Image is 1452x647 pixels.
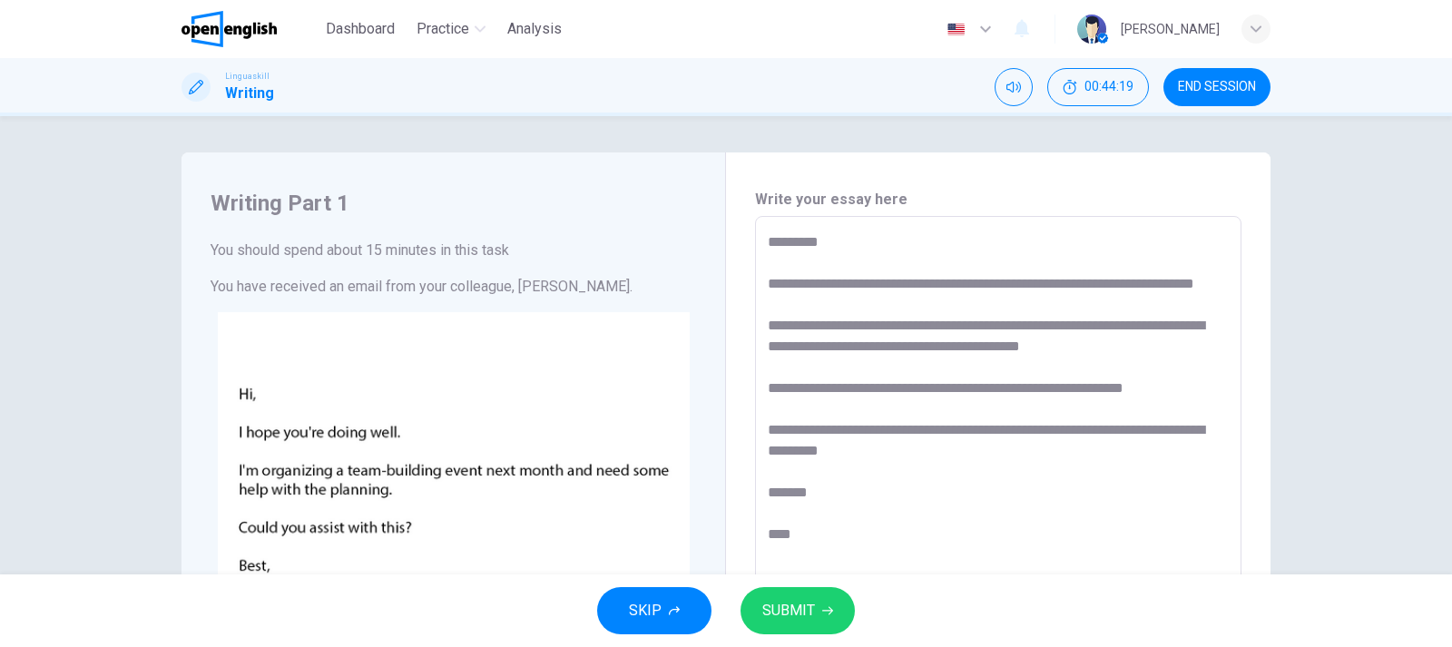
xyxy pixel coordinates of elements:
[1178,80,1256,94] span: END SESSION
[211,189,696,218] h4: Writing Part 1
[500,13,569,45] button: Analysis
[1077,15,1106,44] img: Profile picture
[1121,18,1220,40] div: [PERSON_NAME]
[326,18,395,40] span: Dashboard
[225,70,270,83] span: Linguaskill
[755,189,1241,211] h6: Write your essay here
[375,479,533,523] button: Click to Zoom
[741,587,855,634] button: SUBMIT
[1047,68,1149,106] button: 00:44:19
[1163,68,1270,106] button: END SESSION
[211,276,696,298] h6: You have received an email from your colleague, [PERSON_NAME].
[1084,80,1133,94] span: 00:44:19
[995,68,1033,106] div: Mute
[629,598,662,623] span: SKIP
[597,587,711,634] button: SKIP
[1047,68,1149,106] div: Hide
[945,23,967,36] img: en
[409,13,493,45] button: Practice
[181,11,319,47] a: OpenEnglish logo
[181,11,277,47] img: OpenEnglish logo
[319,13,402,45] button: Dashboard
[211,240,696,261] h6: You should spend about 15 minutes in this task
[762,598,815,623] span: SUBMIT
[507,18,562,40] span: Analysis
[417,18,469,40] span: Practice
[225,83,274,104] h1: Writing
